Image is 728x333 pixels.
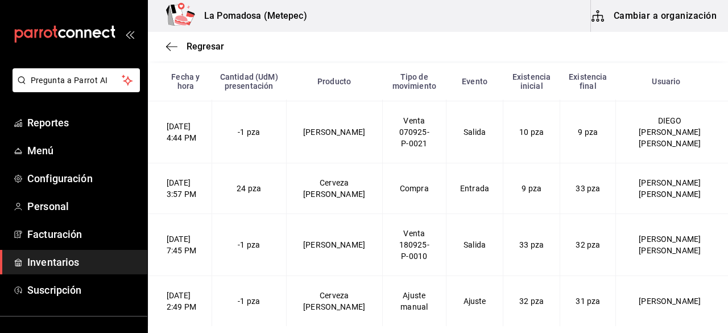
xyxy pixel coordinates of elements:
div: 070925-P-0021 [396,126,432,149]
div: Evento [453,77,496,86]
span: -1 pza [238,240,260,249]
div: Fecha y hora [167,72,205,91]
td: [PERSON_NAME] [PERSON_NAME] [616,163,728,214]
td: Ajuste [446,276,503,327]
td: [PERSON_NAME] [286,101,382,163]
div: Existencia inicial [510,72,553,91]
td: Salida [446,101,503,163]
div: Compra [396,183,432,194]
span: Pregunta a Parrot AI [31,75,122,87]
span: Reportes [27,115,138,130]
td: [DATE] 2:49 PM [148,276,212,327]
button: open_drawer_menu [125,30,134,39]
span: -1 pza [238,297,260,306]
button: Pregunta a Parrot AI [13,68,140,92]
td: Cerveza [PERSON_NAME] [286,276,382,327]
button: Regresar [166,41,224,52]
span: Menú [27,143,138,158]
td: [PERSON_NAME] [616,276,728,327]
span: Regresar [187,41,224,52]
span: Configuración [27,171,138,186]
div: Ajuste manual [396,290,432,313]
h3: La Pomadosa (Metepec) [195,9,307,23]
a: Pregunta a Parrot AI [8,83,140,94]
div: Venta [396,228,432,239]
span: Facturación [27,227,138,242]
span: 32 pza [576,240,600,249]
td: [DATE] 7:45 PM [148,214,212,276]
span: 31 pza [576,297,600,306]
span: 9 pza [578,128,598,137]
span: 24 pza [237,184,261,193]
td: [PERSON_NAME] [286,214,382,276]
span: 33 pza [519,240,544,249]
td: [DATE] 4:44 PM [148,101,212,163]
td: [DATE] 3:57 PM [148,163,212,214]
span: 32 pza [519,297,544,306]
span: Personal [27,199,138,214]
div: Existencia final [567,72,609,91]
span: -1 pza [238,128,260,137]
span: Suscripción [27,282,138,298]
span: Inventarios [27,254,138,270]
td: Entrada [446,163,503,214]
td: Salida [446,214,503,276]
td: [PERSON_NAME] [PERSON_NAME] [616,214,728,276]
span: 33 pza [576,184,600,193]
div: Producto [293,77,375,86]
span: 10 pza [519,128,544,137]
td: DIEGO [PERSON_NAME] [PERSON_NAME] [616,101,728,163]
div: 180925-P-0010 [396,239,432,262]
span: 9 pza [522,184,541,193]
div: Tipo de movimiento [389,72,439,91]
td: Cerveza [PERSON_NAME] [286,163,382,214]
div: Cantidad (UdM) presentación [218,72,279,91]
div: Venta [396,115,432,126]
div: Usuario [623,77,710,86]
